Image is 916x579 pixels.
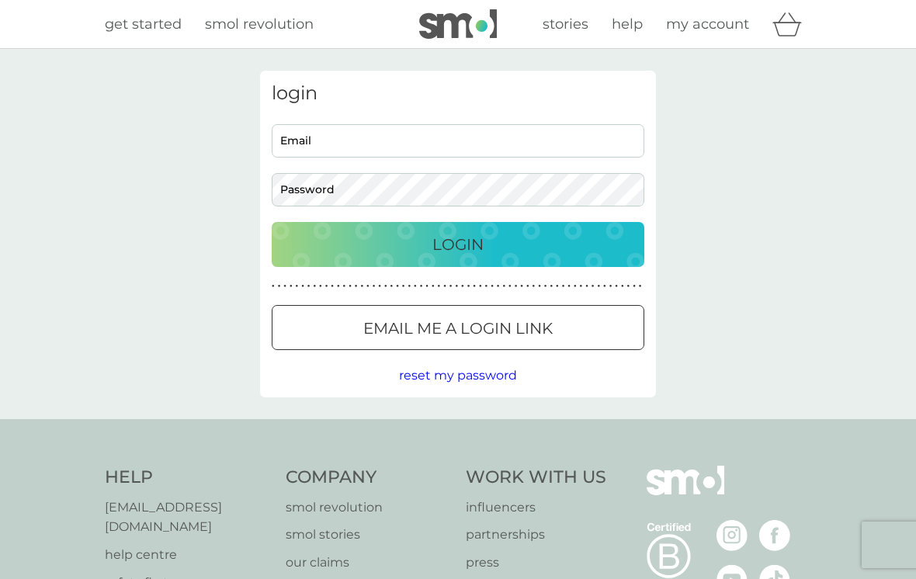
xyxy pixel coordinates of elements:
[550,283,553,290] p: ●
[666,13,749,36] a: my account
[449,283,453,290] p: ●
[105,545,270,565] a: help centre
[290,283,293,290] p: ●
[592,283,595,290] p: ●
[772,9,811,40] div: basket
[396,283,399,290] p: ●
[414,283,417,290] p: ●
[438,283,441,290] p: ●
[538,283,541,290] p: ●
[283,283,286,290] p: ●
[627,283,630,290] p: ●
[562,283,565,290] p: ●
[485,283,488,290] p: ●
[502,283,505,290] p: ●
[574,283,577,290] p: ●
[384,283,387,290] p: ●
[355,283,358,290] p: ●
[508,283,512,290] p: ●
[479,283,482,290] p: ●
[466,553,606,573] a: press
[615,283,618,290] p: ●
[609,283,612,290] p: ●
[666,16,749,33] span: my account
[105,498,270,537] a: [EMAIL_ADDRESS][DOMAIN_NAME]
[520,283,523,290] p: ●
[419,9,497,39] img: smol
[455,283,458,290] p: ●
[272,82,644,105] h3: login
[716,520,748,551] img: visit the smol Instagram page
[205,13,314,36] a: smol revolution
[366,283,370,290] p: ●
[278,283,281,290] p: ●
[420,283,423,290] p: ●
[567,283,571,290] p: ●
[580,283,583,290] p: ●
[603,283,606,290] p: ●
[443,283,446,290] p: ●
[612,13,643,36] a: help
[402,283,405,290] p: ●
[585,283,588,290] p: ●
[343,283,346,290] p: ●
[378,283,381,290] p: ●
[544,283,547,290] p: ●
[408,283,411,290] p: ●
[399,368,517,383] span: reset my password
[307,283,311,290] p: ●
[533,283,536,290] p: ●
[272,305,644,350] button: Email me a login link
[390,283,394,290] p: ●
[461,283,464,290] p: ●
[556,283,559,290] p: ●
[286,553,451,573] a: our claims
[543,16,588,33] span: stories
[313,283,316,290] p: ●
[467,283,470,290] p: ●
[360,283,363,290] p: ●
[286,498,451,518] a: smol revolution
[466,525,606,545] a: partnerships
[286,466,451,490] h4: Company
[526,283,529,290] p: ●
[621,283,624,290] p: ●
[105,466,270,490] h4: Help
[286,525,451,545] a: smol stories
[373,283,376,290] p: ●
[105,13,182,36] a: get started
[425,283,429,290] p: ●
[399,366,517,386] button: reset my password
[491,283,494,290] p: ●
[349,283,352,290] p: ●
[473,283,476,290] p: ●
[432,283,435,290] p: ●
[331,283,334,290] p: ●
[597,283,600,290] p: ●
[301,283,304,290] p: ●
[515,283,518,290] p: ●
[319,283,322,290] p: ●
[325,283,328,290] p: ●
[363,316,553,341] p: Email me a login link
[633,283,636,290] p: ●
[759,520,790,551] img: visit the smol Facebook page
[543,13,588,36] a: stories
[337,283,340,290] p: ●
[647,466,724,518] img: smol
[272,222,644,267] button: Login
[612,16,643,33] span: help
[639,283,642,290] p: ●
[497,283,500,290] p: ●
[205,16,314,33] span: smol revolution
[296,283,299,290] p: ●
[432,232,484,257] p: Login
[466,498,606,518] a: influencers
